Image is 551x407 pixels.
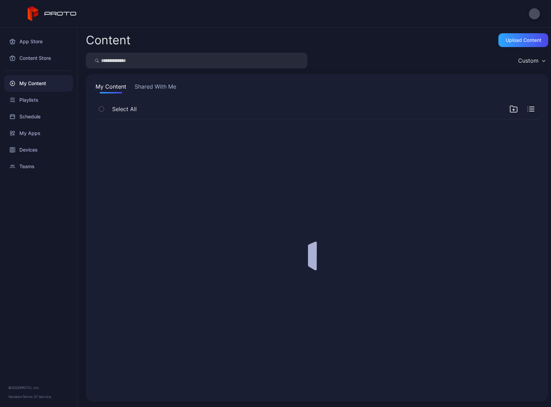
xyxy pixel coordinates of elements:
a: My Apps [4,125,73,142]
div: © 2025 PROTO, Inc. [8,385,69,390]
a: Teams [4,158,73,175]
button: Shared With Me [133,82,178,93]
a: Content Store [4,50,73,66]
a: Schedule [4,108,73,125]
button: Custom [515,53,548,69]
div: Custom [518,57,539,64]
button: Upload Content [498,33,548,47]
div: Upload Content [506,37,541,43]
div: Content [86,34,130,46]
a: App Store [4,33,73,50]
a: Terms Of Service [22,395,51,399]
a: Devices [4,142,73,158]
a: Playlists [4,92,73,108]
span: Select All [112,105,137,113]
a: My Content [4,75,73,92]
span: Version • [8,395,22,399]
button: My Content [94,82,128,93]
